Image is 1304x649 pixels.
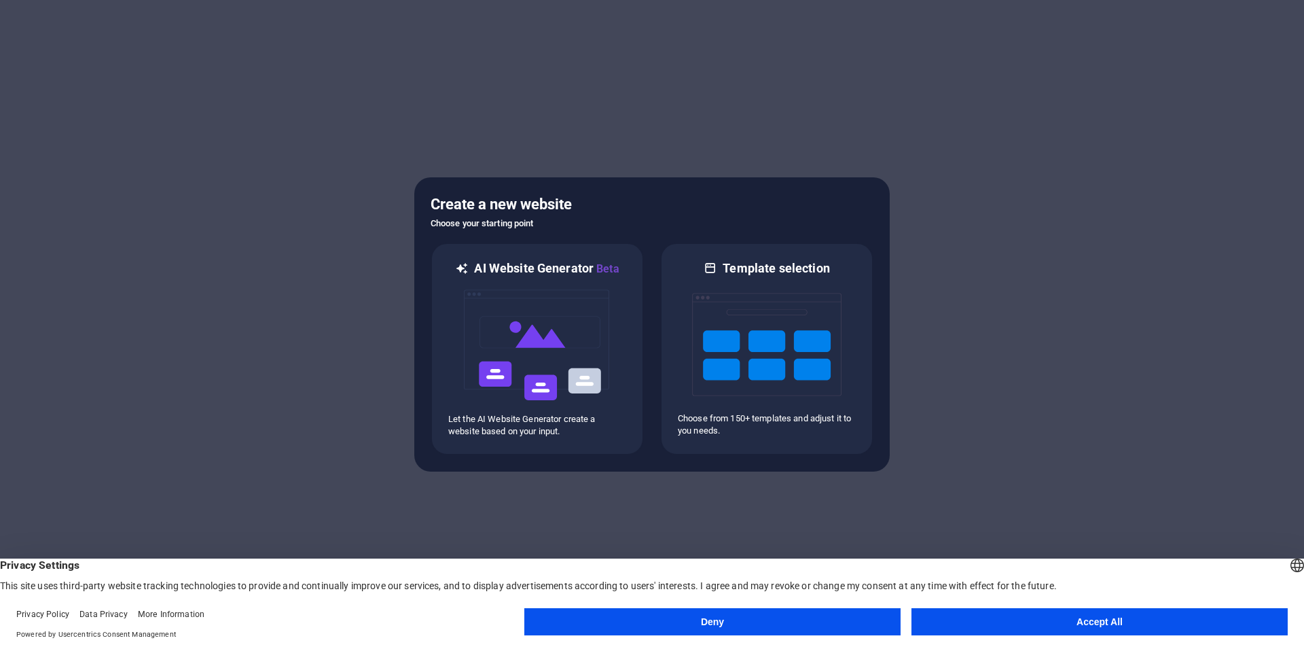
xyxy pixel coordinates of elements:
h6: Template selection [723,260,829,277]
h6: AI Website Generator [474,260,619,277]
p: Choose from 150+ templates and adjust it to you needs. [678,413,856,437]
span: Beta [594,262,619,275]
h5: Create a new website [431,194,873,215]
p: Let the AI Website Generator create a website based on your input. [448,413,626,438]
img: ai [463,277,612,413]
h6: Choose your starting point [431,215,873,232]
div: AI Website GeneratorBetaaiLet the AI Website Generator create a website based on your input. [431,243,644,455]
div: Template selectionChoose from 150+ templates and adjust it to you needs. [660,243,873,455]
